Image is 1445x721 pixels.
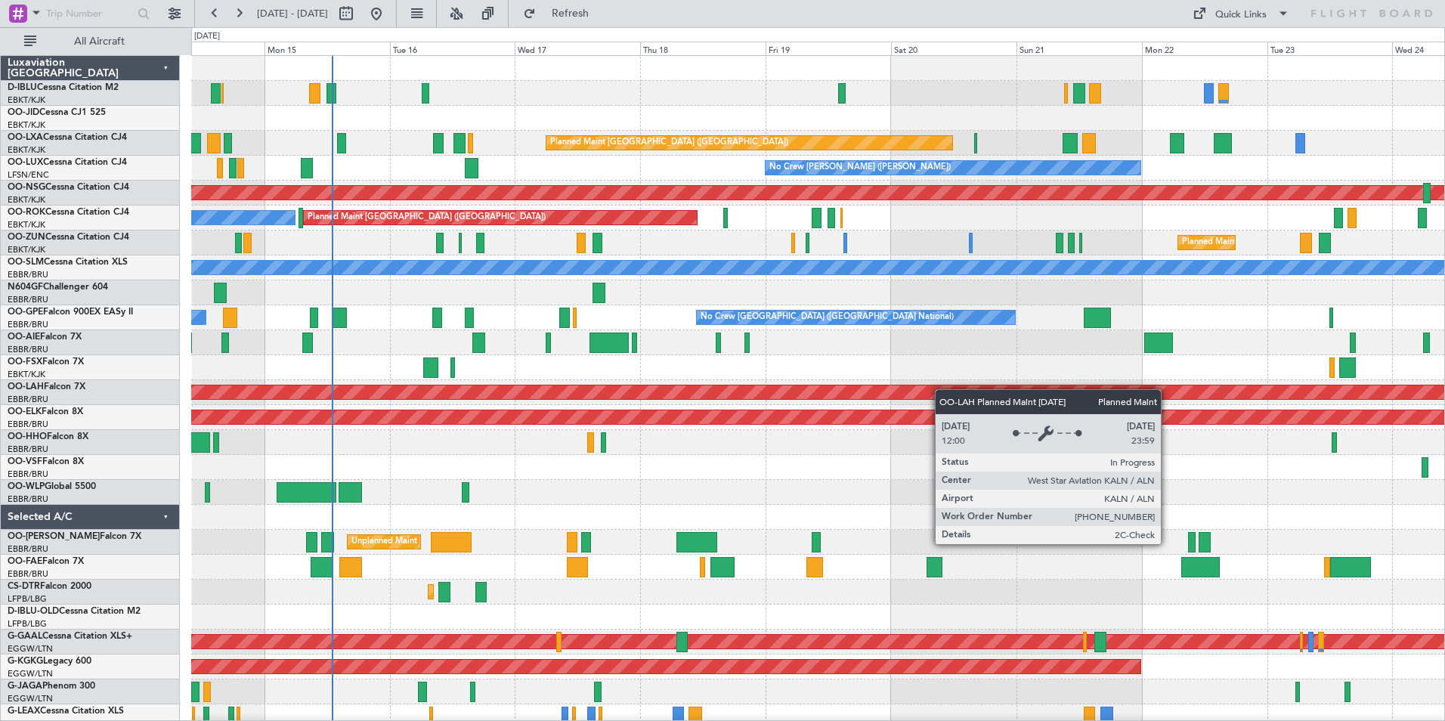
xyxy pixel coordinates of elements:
[8,258,44,267] span: OO-SLM
[8,469,48,480] a: EBBR/BRU
[8,333,82,342] a: OO-AIEFalcon 7X
[8,83,37,92] span: D-IBLU
[8,94,45,106] a: EBKT/KJK
[8,283,43,292] span: N604GF
[390,42,515,55] div: Tue 16
[8,208,45,217] span: OO-ROK
[8,419,48,430] a: EBBR/BRU
[8,294,48,305] a: EBBR/BRU
[516,2,607,26] button: Refresh
[8,632,42,641] span: G-GAAL
[8,108,39,117] span: OO-JID
[8,308,133,317] a: OO-GPEFalcon 900EX EASy II
[1142,42,1267,55] div: Mon 22
[701,306,954,329] div: No Crew [GEOGRAPHIC_DATA] ([GEOGRAPHIC_DATA] National)
[257,7,328,20] span: [DATE] - [DATE]
[766,42,891,55] div: Fri 19
[8,357,84,367] a: OO-FSXFalcon 7X
[8,108,106,117] a: OO-JIDCessna CJ1 525
[8,432,88,441] a: OO-HHOFalcon 8X
[1267,42,1393,55] div: Tue 23
[8,457,42,466] span: OO-VSF
[769,156,951,179] div: No Crew [PERSON_NAME] ([PERSON_NAME])
[139,42,265,55] div: Sun 14
[8,244,45,255] a: EBKT/KJK
[8,407,42,416] span: OO-ELK
[8,133,43,142] span: OO-LXA
[8,219,45,231] a: EBKT/KJK
[1215,8,1267,23] div: Quick Links
[8,158,127,167] a: OO-LUXCessna Citation CJ4
[8,308,43,317] span: OO-GPE
[8,457,84,466] a: OO-VSFFalcon 8X
[8,607,59,616] span: D-IBLU-OLD
[8,269,48,280] a: EBBR/BRU
[8,194,45,206] a: EBKT/KJK
[8,482,45,491] span: OO-WLP
[8,707,40,716] span: G-LEAX
[8,482,96,491] a: OO-WLPGlobal 5500
[308,206,546,229] div: Planned Maint [GEOGRAPHIC_DATA] ([GEOGRAPHIC_DATA])
[8,344,48,355] a: EBBR/BRU
[8,568,48,580] a: EBBR/BRU
[8,183,129,192] a: OO-NSGCessna Citation CJ4
[8,657,43,666] span: G-KGKG
[8,144,45,156] a: EBKT/KJK
[432,580,509,603] div: Planned Maint Sofia
[8,532,100,541] span: OO-[PERSON_NAME]
[17,29,164,54] button: All Aircraft
[8,183,45,192] span: OO-NSG
[1182,231,1358,254] div: Planned Maint Kortrijk-[GEOGRAPHIC_DATA]
[8,657,91,666] a: G-KGKGLegacy 600
[8,532,141,541] a: OO-[PERSON_NAME]Falcon 7X
[8,582,91,591] a: CS-DTRFalcon 2000
[8,494,48,505] a: EBBR/BRU
[8,607,141,616] a: D-IBLU-OLDCessna Citation M2
[46,2,133,25] input: Trip Number
[8,382,85,391] a: OO-LAHFalcon 7X
[8,618,47,630] a: LFPB/LBG
[265,42,390,55] div: Mon 15
[640,42,766,55] div: Thu 18
[8,233,45,242] span: OO-ZUN
[1016,42,1142,55] div: Sun 21
[8,119,45,131] a: EBKT/KJK
[8,169,49,181] a: LFSN/ENC
[8,133,127,142] a: OO-LXACessna Citation CJ4
[39,36,159,47] span: All Aircraft
[8,543,48,555] a: EBBR/BRU
[8,593,47,605] a: LFPB/LBG
[539,8,602,19] span: Refresh
[8,158,43,167] span: OO-LUX
[8,382,44,391] span: OO-LAH
[891,42,1016,55] div: Sat 20
[194,30,220,43] div: [DATE]
[8,582,40,591] span: CS-DTR
[8,682,42,691] span: G-JAGA
[8,557,84,566] a: OO-FAEFalcon 7X
[8,394,48,405] a: EBBR/BRU
[8,557,42,566] span: OO-FAE
[8,283,108,292] a: N604GFChallenger 604
[8,83,119,92] a: D-IBLUCessna Citation M2
[8,444,48,455] a: EBBR/BRU
[8,208,129,217] a: OO-ROKCessna Citation CJ4
[8,682,95,691] a: G-JAGAPhenom 300
[8,369,45,380] a: EBKT/KJK
[8,643,53,654] a: EGGW/LTN
[8,319,48,330] a: EBBR/BRU
[8,357,42,367] span: OO-FSX
[515,42,640,55] div: Wed 17
[8,668,53,679] a: EGGW/LTN
[8,407,83,416] a: OO-ELKFalcon 8X
[550,132,788,154] div: Planned Maint [GEOGRAPHIC_DATA] ([GEOGRAPHIC_DATA])
[1185,2,1297,26] button: Quick Links
[8,693,53,704] a: EGGW/LTN
[8,233,129,242] a: OO-ZUNCessna Citation CJ4
[8,707,124,716] a: G-LEAXCessna Citation XLS
[8,432,47,441] span: OO-HHO
[8,333,40,342] span: OO-AIE
[351,531,636,553] div: Unplanned Maint [GEOGRAPHIC_DATA] ([GEOGRAPHIC_DATA] National)
[8,258,128,267] a: OO-SLMCessna Citation XLS
[8,632,132,641] a: G-GAALCessna Citation XLS+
